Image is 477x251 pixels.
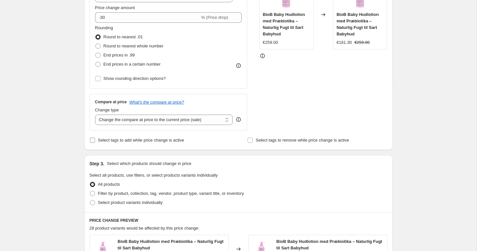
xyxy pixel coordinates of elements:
[263,12,305,36] span: BioB Baby Hudlotion med Præbiotika – Naturlig Fugt til Sart Babyhud
[104,76,166,81] span: Show rounding direction options?
[263,39,278,46] div: €259.00
[104,62,161,67] span: End prices in a certain number
[95,25,113,30] span: Rounding
[104,34,143,39] span: Round to nearest .01
[354,39,370,46] strike: €259.00
[95,12,200,23] input: -15
[276,239,382,250] span: BioB Baby Hudlotion med Præbiotika – Naturlig Fugt til Sart Babyhud
[90,173,218,178] span: Select all products, use filters, or select products variants individually
[95,107,119,112] span: Change type
[90,226,200,231] span: 28 product variants would be affected by this price change:
[104,53,135,57] span: End prices in .99
[98,200,163,205] span: Select product variants individually
[98,191,244,196] span: Filter by product, collection, tag, vendor, product type, variant title, or inventory
[104,44,164,48] span: Round to nearest whole number
[118,239,224,250] span: BioB Baby Hudlotion med Præbiotika – Naturlig Fugt til Sart Babyhud
[98,138,184,143] span: Select tags to add while price change is active
[336,12,379,36] span: BioB Baby Hudlotion med Præbiotika – Naturlig Fugt til Sart Babyhud
[336,39,352,46] div: €181.30
[98,182,120,187] span: All products
[95,5,135,10] span: Price change amount
[90,218,387,223] h6: PRICE CHANGE PREVIEW
[129,100,184,105] button: What's the compare at price?
[201,15,228,20] span: % (Price drop)
[256,138,349,143] span: Select tags to remove while price change is active
[90,160,104,167] h2: Step 3.
[107,160,191,167] p: Select which products should change in price
[235,116,242,123] div: help
[95,99,127,105] h3: Compare at price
